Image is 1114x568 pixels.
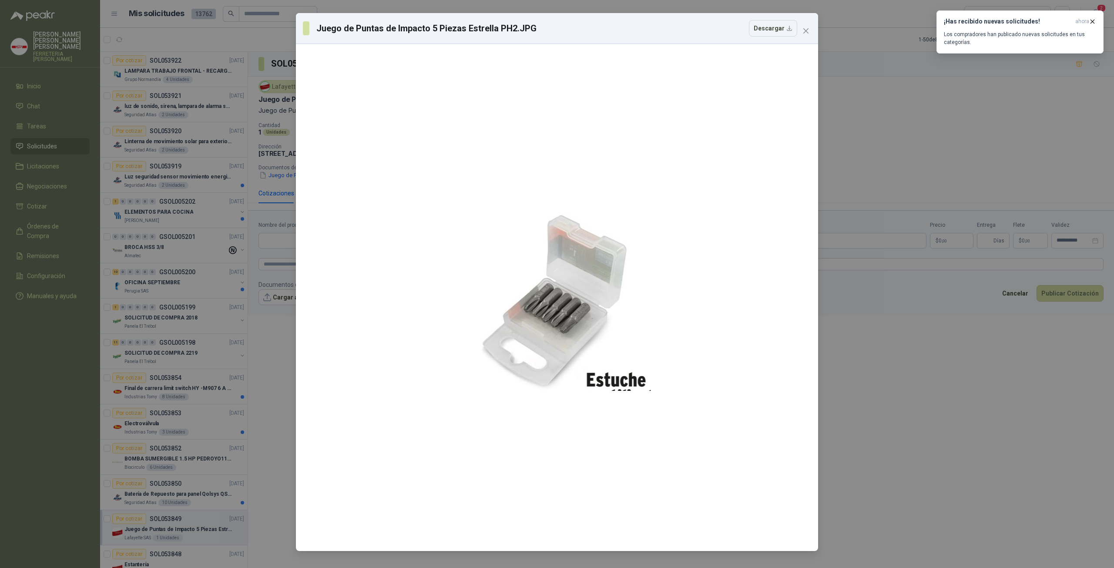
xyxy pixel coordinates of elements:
button: Descargar [749,20,797,37]
button: Close [799,24,813,38]
h3: ¡Has recibido nuevas solicitudes! [944,18,1072,25]
p: Los compradores han publicado nuevas solicitudes en tus categorías. [944,30,1096,46]
button: ¡Has recibido nuevas solicitudes!ahora Los compradores han publicado nuevas solicitudes en tus ca... [936,10,1104,54]
span: close [802,27,809,34]
span: ahora [1075,18,1089,25]
h3: Juego de Puntas de Impacto 5 Piezas Estrella PH2.JPG [316,22,537,35]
